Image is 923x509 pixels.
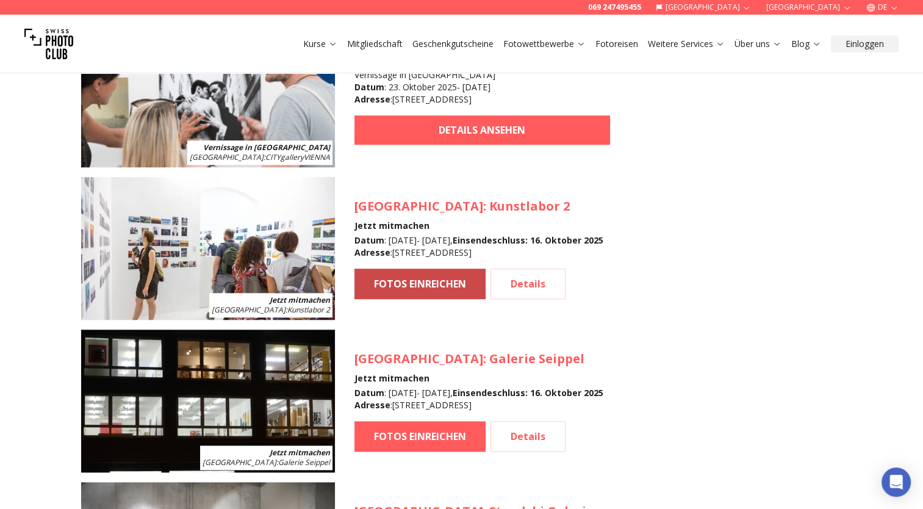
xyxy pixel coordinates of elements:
[81,24,335,167] img: SPC Photo Awards WIEN Oktober 2025
[831,35,899,52] button: Einloggen
[453,387,603,399] b: Einsendeschluss : 16. Oktober 2025
[643,35,730,52] button: Weitere Services
[453,234,603,246] b: Einsendeschluss : 16. Oktober 2025
[203,142,330,153] b: Vernissage in [GEOGRAPHIC_DATA]
[595,38,638,50] a: Fotoreisen
[490,421,566,452] a: Details
[354,247,390,258] b: Adresse
[190,152,264,162] span: [GEOGRAPHIC_DATA]
[354,350,483,367] span: [GEOGRAPHIC_DATA]
[408,35,498,52] button: Geschenkgutscheine
[203,457,276,467] span: [GEOGRAPHIC_DATA]
[81,177,335,320] img: SPC Photo Awards MÜNCHEN November 2025
[354,421,486,452] a: FOTOS EINREICHEN
[648,38,725,50] a: Weitere Services
[347,38,403,50] a: Mitgliedschaft
[354,93,390,105] b: Adresse
[786,35,826,52] button: Blog
[354,198,603,215] h3: : Kunstlabor 2
[354,269,486,299] a: FOTOS EINREICHEN
[588,2,641,12] a: 069 247495455
[730,35,786,52] button: Über uns
[354,69,610,81] h4: Vernissage in [GEOGRAPHIC_DATA]
[190,152,330,162] span: : CITYgalleryVIENNA
[503,38,586,50] a: Fotowettbewerbe
[303,38,337,50] a: Kurse
[354,387,384,399] b: Datum
[354,81,610,106] div: : 23. Oktober 2025 - [DATE] : [STREET_ADDRESS]
[354,220,603,232] h4: Jetzt mitmachen
[498,35,591,52] button: Fotowettbewerbe
[882,467,911,497] div: Open Intercom Messenger
[354,350,603,367] h3: : Galerie Seippel
[270,447,330,458] b: Jetzt mitmachen
[270,295,330,305] b: Jetzt mitmachen
[354,115,610,145] a: DETAILS ANSEHEN
[354,387,603,411] div: : [DATE] - [DATE] , : [STREET_ADDRESS]
[591,35,643,52] button: Fotoreisen
[24,20,73,68] img: Swiss photo club
[354,81,384,93] b: Datum
[298,35,342,52] button: Kurse
[342,35,408,52] button: Mitgliedschaft
[354,234,603,259] div: : [DATE] - [DATE] , : [STREET_ADDRESS]
[81,330,335,472] img: SPC Photo Awards KÖLN November 2025
[212,305,286,315] span: [GEOGRAPHIC_DATA]
[354,399,390,411] b: Adresse
[354,372,603,384] h4: Jetzt mitmachen
[412,38,494,50] a: Geschenkgutscheine
[490,269,566,299] a: Details
[212,305,330,315] span: : Kunstlabor 2
[203,457,330,467] span: : Galerie Seippel
[791,38,821,50] a: Blog
[354,234,384,246] b: Datum
[354,198,483,214] span: [GEOGRAPHIC_DATA]
[734,38,781,50] a: Über uns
